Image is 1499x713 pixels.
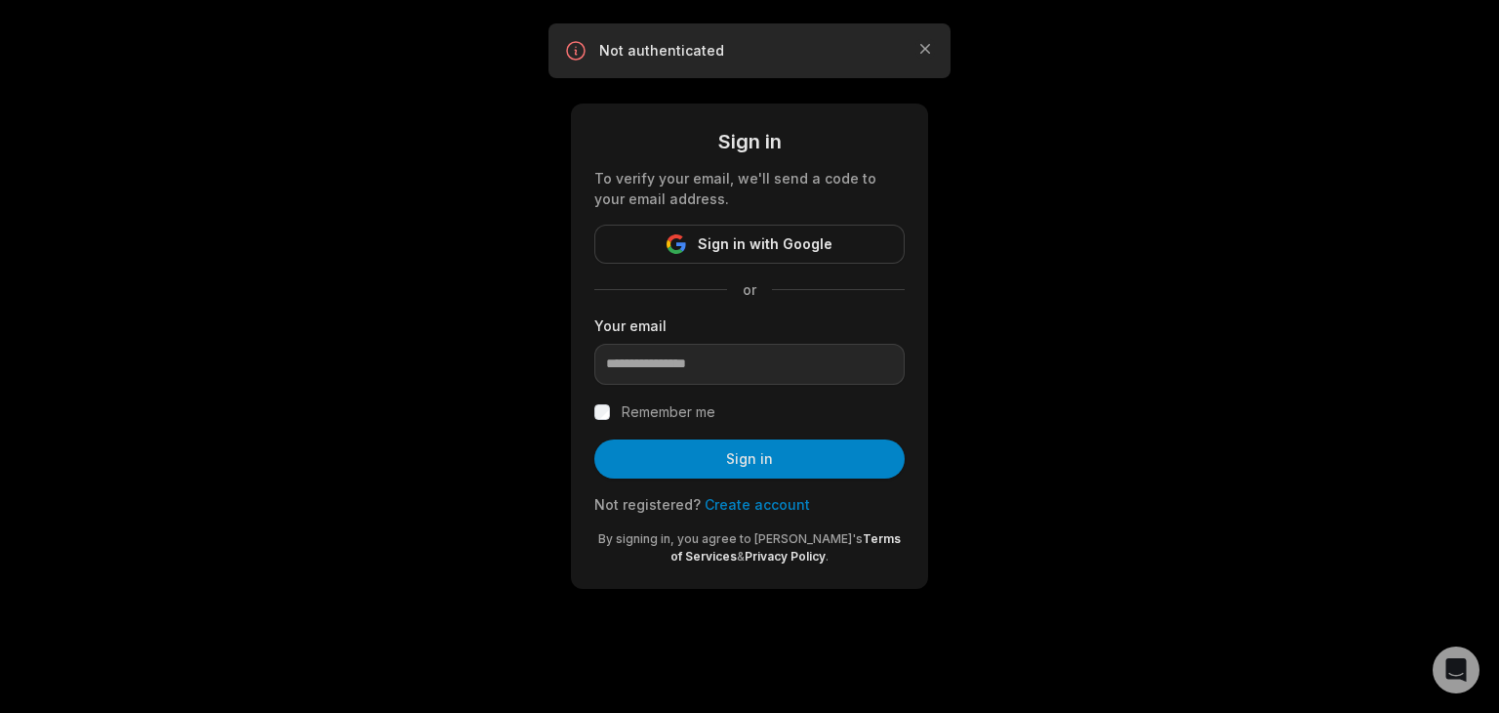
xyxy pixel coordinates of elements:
span: or [727,279,772,300]
span: & [737,549,745,564]
span: Sign in with Google [698,232,832,256]
span: By signing in, you agree to [PERSON_NAME]'s [598,531,863,546]
a: Terms of Services [670,531,901,564]
a: Privacy Policy [745,549,826,564]
span: Not registered? [594,496,701,513]
div: Sign in [594,127,905,156]
label: Remember me [622,400,715,424]
span: . [826,549,829,564]
p: Not authenticated [599,41,900,61]
div: To verify your email, we'll send a code to your email address. [594,168,905,209]
a: Create account [705,496,810,513]
button: Sign in with Google [594,225,905,264]
div: Open Intercom Messenger [1433,647,1479,693]
label: Your email [594,315,905,336]
button: Sign in [594,440,905,479]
